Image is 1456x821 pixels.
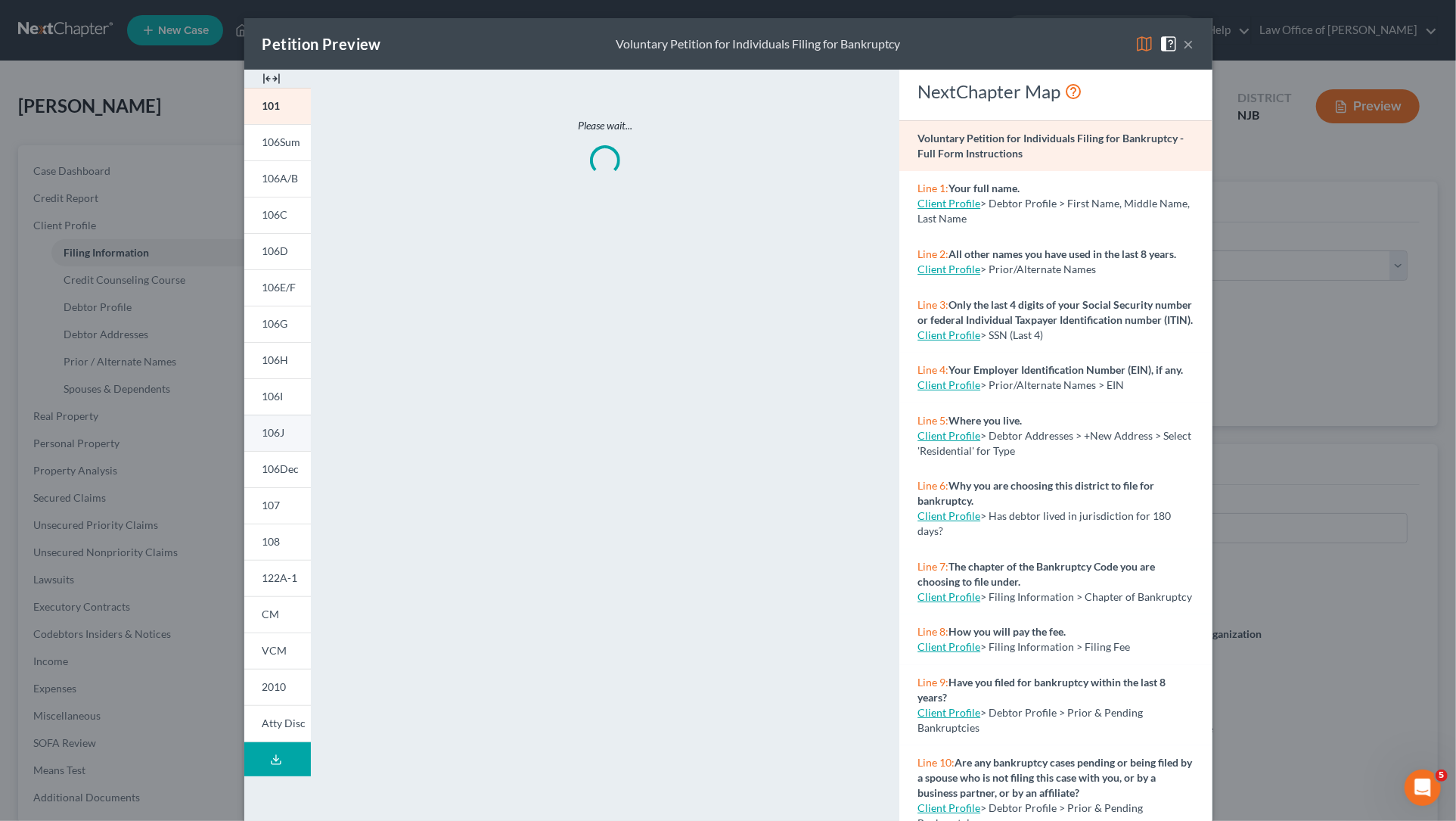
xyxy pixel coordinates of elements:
strong: How you will pay the fee. [948,625,1066,638]
strong: All other names you have used in the last 8 years. [948,247,1176,260]
strong: The chapter of the Bankruptcy Code you are choosing to file under. [917,560,1155,588]
span: > Filing Information > Filing Fee [980,640,1130,653]
strong: Your full name. [948,182,1020,194]
strong: Voluntary Petition for Individuals Filing for Bankruptcy - Full Form Instructions [917,132,1184,160]
span: Line 1: [917,182,948,194]
iframe: Intercom live chat [1405,770,1441,806]
a: 122A-1 [244,560,311,596]
span: > SSN (Last 4) [980,328,1043,341]
span: 106Sum [262,135,301,148]
span: 106J [262,426,285,439]
img: help-close-5ba153eb36485ed6c1ea00a893f15db1cb9b99d6cae46e1a8edb6c62d00a1a76.svg [1160,35,1178,53]
span: Line 7: [917,560,948,573]
span: > Debtor Profile > Prior & Pending Bankruptcies [917,706,1143,734]
span: > Has debtor lived in jurisdiction for 180 days? [917,509,1171,537]
span: 106I [262,390,284,403]
span: > Filing Information > Chapter of Bankruptcy [980,590,1192,603]
a: Atty Disc [244,705,311,742]
a: 106Dec [244,451,311,487]
button: × [1184,35,1194,53]
span: Line 6: [917,479,948,492]
a: Client Profile [917,429,980,442]
span: > Prior/Alternate Names [980,263,1096,275]
a: 106D [244,233,311,269]
div: Petition Preview [262,33,381,54]
span: Line 8: [917,625,948,638]
span: 106C [262,208,288,221]
span: 107 [262,499,281,512]
strong: Why you are choosing this district to file for bankruptcy. [917,479,1154,507]
div: Voluntary Petition for Individuals Filing for Bankruptcy [616,36,901,53]
strong: Where you live. [948,414,1022,427]
a: 106E/F [244,269,311,306]
a: Client Profile [917,509,980,522]
a: Client Profile [917,801,980,814]
a: 106J [244,415,311,451]
a: Client Profile [917,640,980,653]
a: VCM [244,633,311,669]
span: 106G [262,317,288,330]
span: Line 5: [917,414,948,427]
span: 106E/F [262,281,296,294]
span: 5 [1436,770,1448,782]
span: > Debtor Addresses > +New Address > Select 'Residential' for Type [917,429,1191,457]
span: 122A-1 [262,571,298,584]
span: Line 3: [917,298,948,311]
a: Client Profile [917,590,980,603]
a: Client Profile [917,197,980,210]
a: 106C [244,197,311,233]
a: 106I [244,378,311,415]
a: 106Sum [244,124,311,160]
span: Atty Disc [262,717,306,729]
a: 106G [244,306,311,342]
span: CM [262,608,280,620]
span: Line 10: [917,756,955,769]
a: 106A/B [244,160,311,197]
strong: Your Employer Identification Number (EIN), if any. [948,363,1183,376]
a: 101 [244,88,311,124]
span: > Debtor Profile > First Name, Middle Name, Last Name [917,197,1190,225]
strong: Have you filed for bankruptcy within the last 8 years? [917,676,1166,704]
a: Client Profile [917,706,980,719]
span: 2010 [262,680,287,693]
span: 106Dec [262,462,300,475]
span: Line 9: [917,676,948,689]
strong: Are any bankruptcy cases pending or being filed by a spouse who is not filing this case with you,... [917,756,1192,799]
a: 2010 [244,669,311,705]
span: Line 4: [917,363,948,376]
span: 106H [262,353,289,366]
a: Client Profile [917,378,980,391]
span: > Prior/Alternate Names > EIN [980,378,1124,391]
strong: Only the last 4 digits of your Social Security number or federal Individual Taxpayer Identificati... [917,298,1193,326]
span: 106A/B [262,172,299,185]
span: Line 2: [917,247,948,260]
a: 106H [244,342,311,378]
div: NextChapter Map [917,79,1194,104]
span: 108 [262,535,281,548]
img: map-eea8200ae884c6f1103ae1953ef3d486a96c86aabb227e865a55264e3737af1f.svg [1135,35,1153,53]
p: Please wait... [374,118,836,133]
a: CM [244,596,311,633]
span: VCM [262,644,287,657]
img: expand-e0f6d898513216a626fdd78e52531dac95497ffd26381d4c15ee2fc46db09dca.svg [262,70,281,88]
a: 108 [244,524,311,560]
span: 101 [262,99,281,112]
a: Client Profile [917,328,980,341]
a: Client Profile [917,263,980,275]
a: 107 [244,487,311,524]
span: 106D [262,244,289,257]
